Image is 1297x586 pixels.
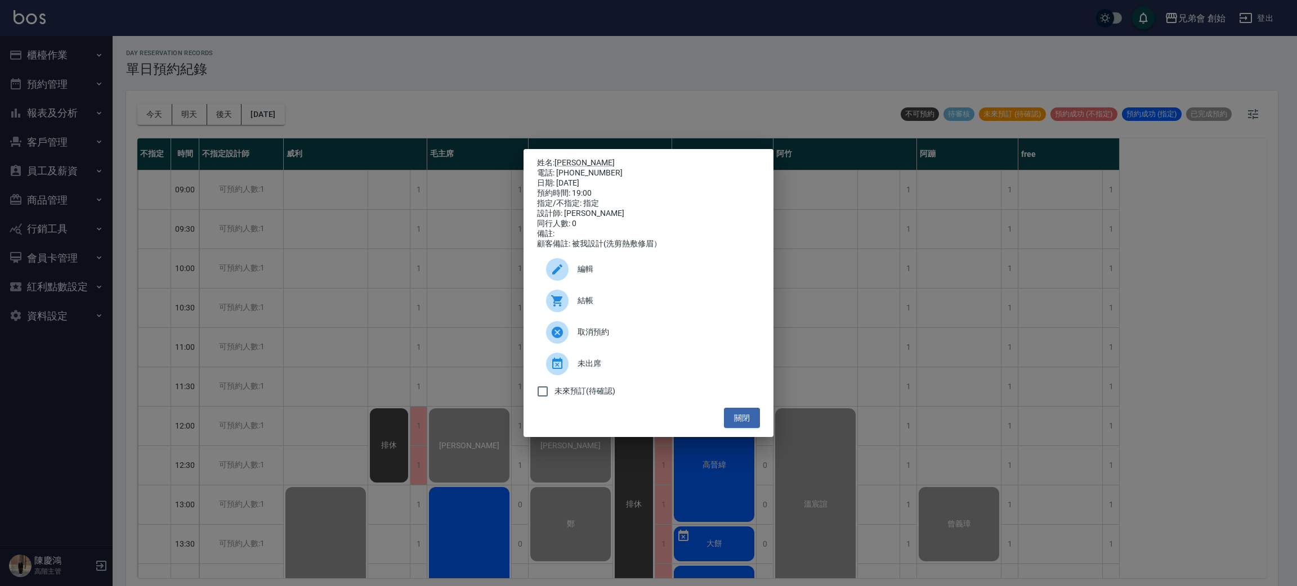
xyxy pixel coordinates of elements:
[537,229,760,239] div: 備註:
[537,178,760,188] div: 日期: [DATE]
[554,158,615,167] a: [PERSON_NAME]
[537,168,760,178] div: 電話: [PHONE_NUMBER]
[537,209,760,219] div: 設計師: [PERSON_NAME]
[537,188,760,199] div: 預約時間: 19:00
[537,158,760,168] p: 姓名:
[578,358,751,369] span: 未出席
[537,317,760,348] div: 取消預約
[724,408,760,429] button: 關閉
[578,326,751,338] span: 取消預約
[578,295,751,306] span: 結帳
[537,219,760,229] div: 同行人數: 0
[578,263,751,275] span: 編輯
[537,254,760,285] div: 編輯
[537,239,760,249] div: 顧客備註: 被我設計(洗剪熱敷修眉）
[537,348,760,380] div: 未出席
[537,199,760,209] div: 指定/不指定: 指定
[537,285,760,317] a: 結帳
[554,385,615,397] span: 未來預訂(待確認)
